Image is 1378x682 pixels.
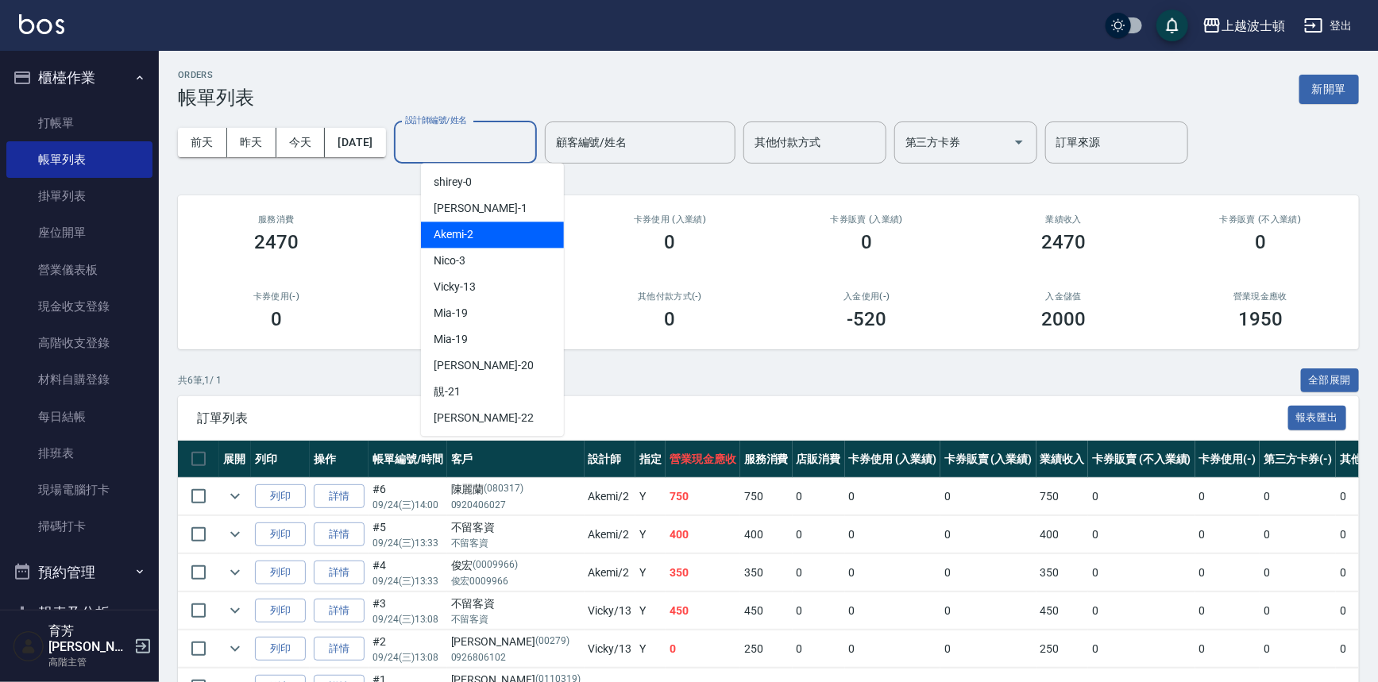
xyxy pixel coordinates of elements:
a: 詳情 [314,561,365,585]
td: 0 [1088,592,1195,630]
td: 0 [1195,516,1260,553]
h3: 1950 [1238,308,1283,330]
td: 0 [1260,554,1336,591]
h3: 0 [861,231,872,253]
img: Person [13,630,44,662]
td: 0 [666,630,740,668]
button: 全部展開 [1301,368,1360,393]
td: Y [635,592,666,630]
h2: 業績收入 [984,214,1143,225]
p: (080317) [484,481,524,498]
p: (00279) [535,634,569,650]
p: (0009966) [473,557,519,574]
label: 設計師編號/姓名 [405,114,467,126]
p: 09/24 (三) 13:33 [372,536,443,550]
td: 0 [940,516,1036,553]
td: 400 [666,516,740,553]
p: 不留客資 [451,536,581,550]
th: 設計師 [585,441,636,478]
td: 0 [1195,630,1260,668]
div: 不留客資 [451,519,581,536]
td: Vicky /13 [585,592,636,630]
h5: 育芳[PERSON_NAME] [48,623,129,655]
td: 250 [1036,630,1089,668]
th: 帳單編號/時間 [369,441,447,478]
h2: 卡券使用 (入業績) [591,214,750,225]
button: expand row [223,561,247,584]
td: 0 [793,630,845,668]
a: 排班表 [6,435,152,472]
button: 列印 [255,561,306,585]
th: 卡券販賣 (入業績) [940,441,1036,478]
button: 前天 [178,128,227,157]
td: 750 [1036,478,1089,515]
h2: 卡券使用(-) [197,291,356,302]
a: 現金收支登錄 [6,288,152,325]
a: 每日結帳 [6,399,152,435]
td: #6 [369,478,447,515]
button: expand row [223,484,247,508]
button: expand row [223,637,247,661]
h2: 卡券販賣 (入業績) [787,214,946,225]
a: 詳情 [314,637,365,661]
a: 打帳單 [6,105,152,141]
td: Y [635,630,666,668]
span: [PERSON_NAME] -1 [434,200,527,217]
td: 450 [740,592,793,630]
a: 詳情 [314,599,365,623]
h2: ORDERS [178,70,254,80]
button: save [1156,10,1188,41]
span: 訂單列表 [197,410,1288,426]
a: 高階收支登錄 [6,325,152,361]
td: 0 [793,592,845,630]
td: #2 [369,630,447,668]
div: 不留客資 [451,595,581,612]
p: 共 6 筆, 1 / 1 [178,373,222,387]
button: 列印 [255,484,306,509]
td: 250 [740,630,793,668]
td: 0 [1195,478,1260,515]
a: 座位開單 [6,214,152,251]
th: 服務消費 [740,441,793,478]
td: 0 [1260,516,1336,553]
td: #3 [369,592,447,630]
button: 登出 [1298,11,1359,40]
a: 材料自購登錄 [6,361,152,398]
p: 高階主管 [48,655,129,669]
th: 業績收入 [1036,441,1089,478]
td: Y [635,554,666,591]
div: [PERSON_NAME] [451,634,581,650]
div: 陳麗蘭 [451,481,581,498]
td: 0 [845,478,941,515]
td: 0 [845,554,941,591]
span: Vicky -13 [434,279,476,295]
h2: 第三方卡券(-) [394,291,553,302]
h2: 營業現金應收 [1181,291,1340,302]
h3: 服務消費 [197,214,356,225]
span: Akemi -2 [434,226,473,243]
td: #4 [369,554,447,591]
td: 0 [845,592,941,630]
h3: 0 [1255,231,1266,253]
p: 0920406027 [451,498,581,512]
td: 0 [1195,592,1260,630]
p: 09/24 (三) 13:33 [372,574,443,588]
td: Y [635,516,666,553]
div: 上越波士頓 [1222,16,1285,36]
td: 0 [845,516,941,553]
th: 指定 [635,441,666,478]
h3: 0 [271,308,282,330]
td: 0 [845,630,941,668]
h2: 入金儲值 [984,291,1143,302]
button: expand row [223,599,247,622]
button: 新開單 [1299,75,1359,104]
a: 詳情 [314,484,365,509]
td: Akemi /2 [585,516,636,553]
th: 客戶 [447,441,585,478]
p: 09/24 (三) 13:08 [372,650,443,665]
th: 營業現金應收 [666,441,740,478]
button: 列印 [255,637,306,661]
button: 報表及分析 [6,592,152,634]
a: 現場電腦打卡 [6,472,152,508]
td: 0 [1195,554,1260,591]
